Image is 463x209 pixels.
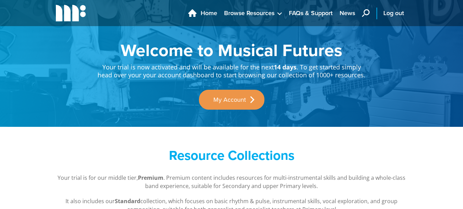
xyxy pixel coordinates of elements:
p: Your trial is for our middle tier, . Premium content includes resources for multi-instrumental sk... [56,174,407,190]
span: News [340,9,355,18]
a: My Account [199,90,264,110]
strong: Premium [138,174,163,181]
span: FAQs & Support [289,9,333,18]
span: Home [201,9,217,18]
p: Your trial is now activated and will be available for the next . To get started simply head over ... [97,58,366,79]
h2: Resource Collections [97,147,366,163]
span: Browse Resources [224,9,274,18]
span: Log out [383,9,404,18]
strong: Standard [115,197,140,205]
strong: 14 days [274,63,296,71]
h1: Welcome to Musical Futures [97,41,366,58]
